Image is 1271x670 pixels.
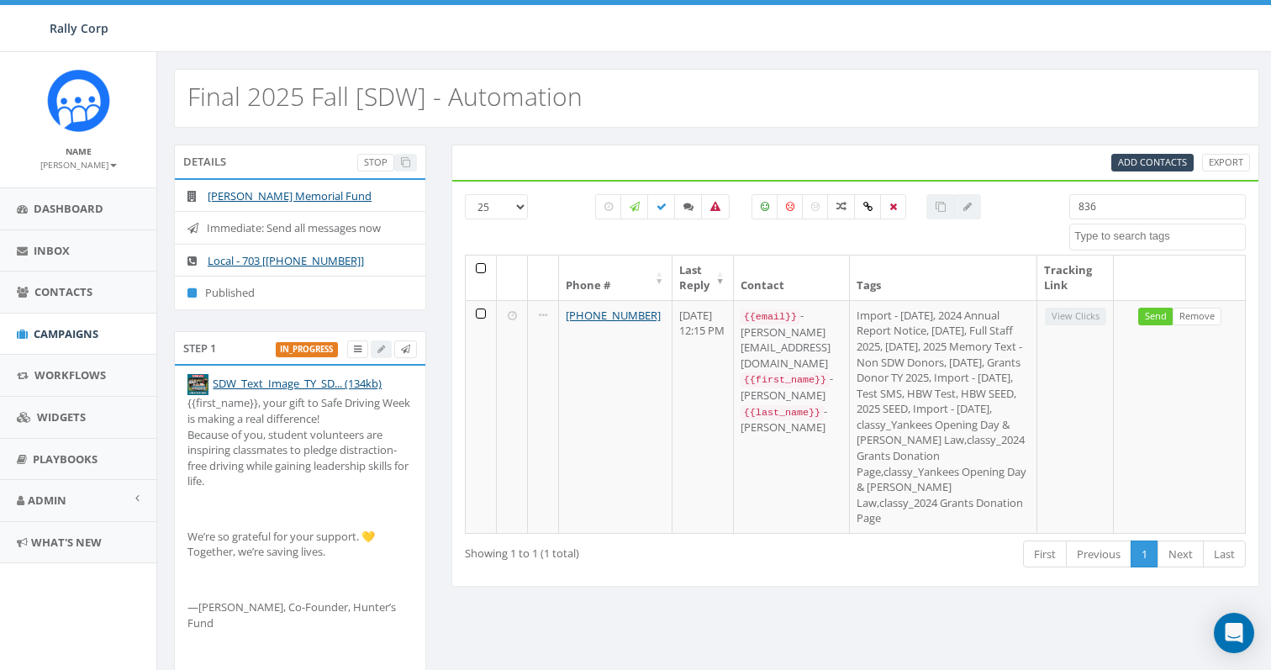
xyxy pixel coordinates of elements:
[741,405,824,420] code: {{last_name}}
[174,331,426,365] div: Step 1
[213,376,382,391] a: SDW_Text_Image_TY_SD... (134kb)
[672,256,734,300] th: Last Reply: activate to sort column ascending
[357,154,394,171] a: Stop
[34,284,92,299] span: Contacts
[854,194,882,219] label: Link Clicked
[1202,154,1250,171] a: Export
[31,535,102,550] span: What's New
[33,451,98,467] span: Playbooks
[620,194,649,219] label: Sending
[465,539,775,562] div: Showing 1 to 1 (1 total)
[1111,154,1194,171] a: Add Contacts
[741,308,842,371] div: - [PERSON_NAME][EMAIL_ADDRESS][DOMAIN_NAME]
[34,367,106,382] span: Workflows
[1074,229,1245,244] textarea: Search
[1118,156,1187,168] span: CSV files only
[1173,308,1221,325] a: Remove
[40,159,117,171] small: [PERSON_NAME]
[777,194,804,219] label: Negative
[187,82,583,110] h2: Final 2025 Fall [SDW] - Automation
[66,145,92,157] small: Name
[701,194,730,219] label: Bounced
[559,256,672,300] th: Phone #: activate to sort column ascending
[1131,541,1158,568] a: 1
[566,308,661,323] a: [PHONE_NUMBER]
[741,309,800,324] code: {{email}}
[175,211,425,245] li: Immediate: Send all messages now
[850,300,1038,533] td: Import - [DATE], 2024 Annual Report Notice, [DATE], Full Staff 2025, [DATE], 2025 Memory Text -No...
[187,288,205,298] i: Published
[208,253,364,268] a: Local - 703 [[PHONE_NUMBER]]
[1037,256,1114,300] th: Tracking Link
[354,342,361,355] span: View Campaign Delivery Statistics
[1023,541,1067,568] a: First
[595,194,622,219] label: Pending
[741,404,842,435] div: - [PERSON_NAME]
[741,372,830,388] code: {{first_name}}
[674,194,703,219] label: Replied
[734,256,850,300] th: Contact
[47,69,110,132] img: Icon_1.png
[34,243,70,258] span: Inbox
[50,20,108,36] span: Rally Corp
[752,194,778,219] label: Positive
[802,194,829,219] label: Neutral
[276,342,339,357] label: in_progress
[1118,156,1187,168] span: Add Contacts
[1158,541,1204,568] a: Next
[1214,613,1254,653] div: Open Intercom Messenger
[28,493,66,508] span: Admin
[187,223,207,234] i: Immediate: Send all messages now
[741,371,842,403] div: - [PERSON_NAME]
[40,156,117,171] a: [PERSON_NAME]
[34,326,98,341] span: Campaigns
[850,256,1038,300] th: Tags
[1066,541,1131,568] a: Previous
[174,145,426,178] div: Details
[208,188,372,203] a: [PERSON_NAME] Memorial Fund
[187,599,413,630] p: —[PERSON_NAME], Co-Founder, Hunter’s Fund
[647,194,676,219] label: Delivered
[175,276,425,309] li: Published
[401,342,410,355] span: Send Test Message
[187,395,413,488] p: {{first_name}}, your gift to Safe Driving Week is making a real difference! Because of you, stude...
[880,194,906,219] label: Removed
[1069,194,1246,219] input: Type to search
[34,201,103,216] span: Dashboard
[827,194,856,219] label: Mixed
[187,529,413,560] p: We’re so grateful for your support. 💛 Together, we’re saving lives.
[1138,308,1173,325] a: Send
[1203,541,1246,568] a: Last
[37,409,86,425] span: Widgets
[672,300,734,533] td: [DATE] 12:15 PM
